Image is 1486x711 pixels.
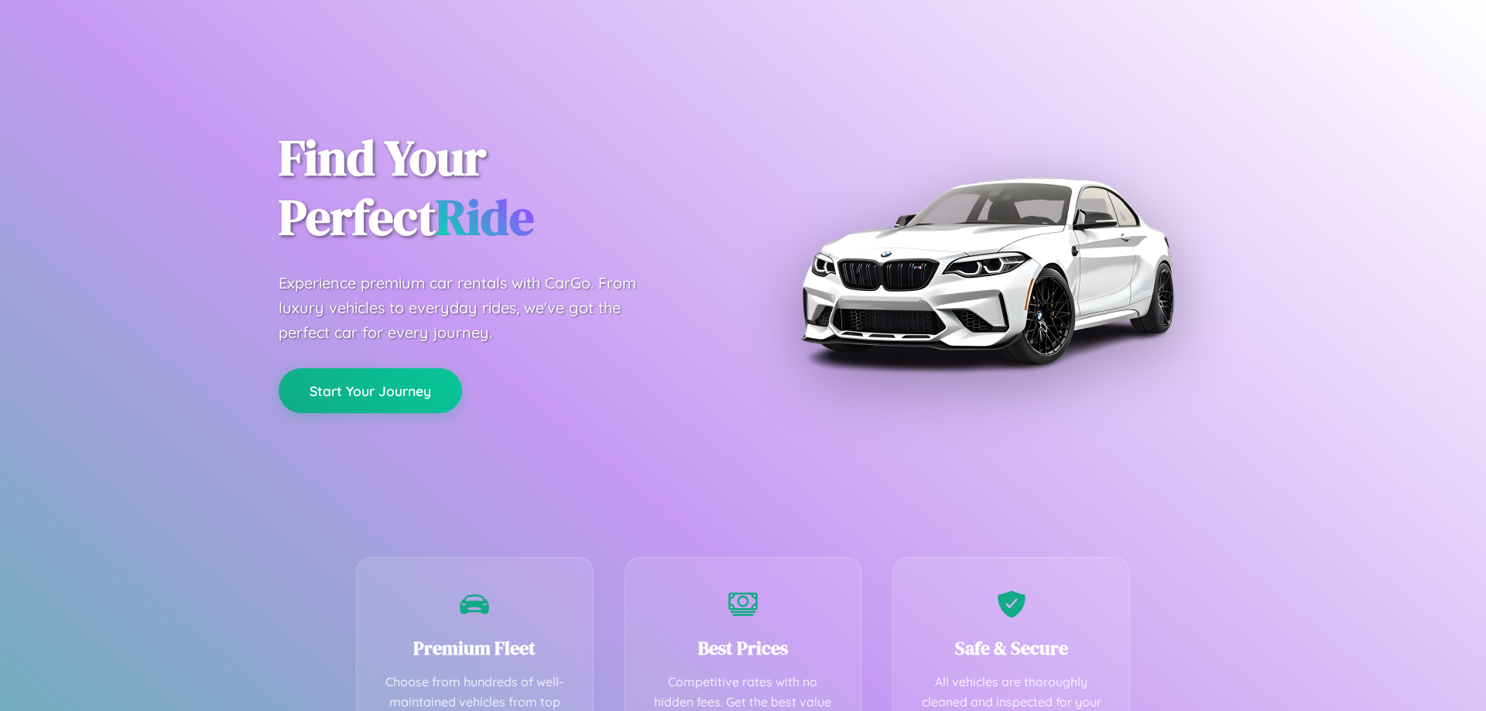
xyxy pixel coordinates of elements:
[649,635,838,661] h3: Best Prices
[279,271,666,345] p: Experience premium car rentals with CarGo. From luxury vehicles to everyday rides, we've got the ...
[793,77,1180,464] img: Premium BMW car rental vehicle
[380,635,570,661] h3: Premium Fleet
[436,183,534,251] span: Ride
[279,128,720,248] h1: Find Your Perfect
[916,635,1106,661] h3: Safe & Secure
[279,368,462,413] button: Start Your Journey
